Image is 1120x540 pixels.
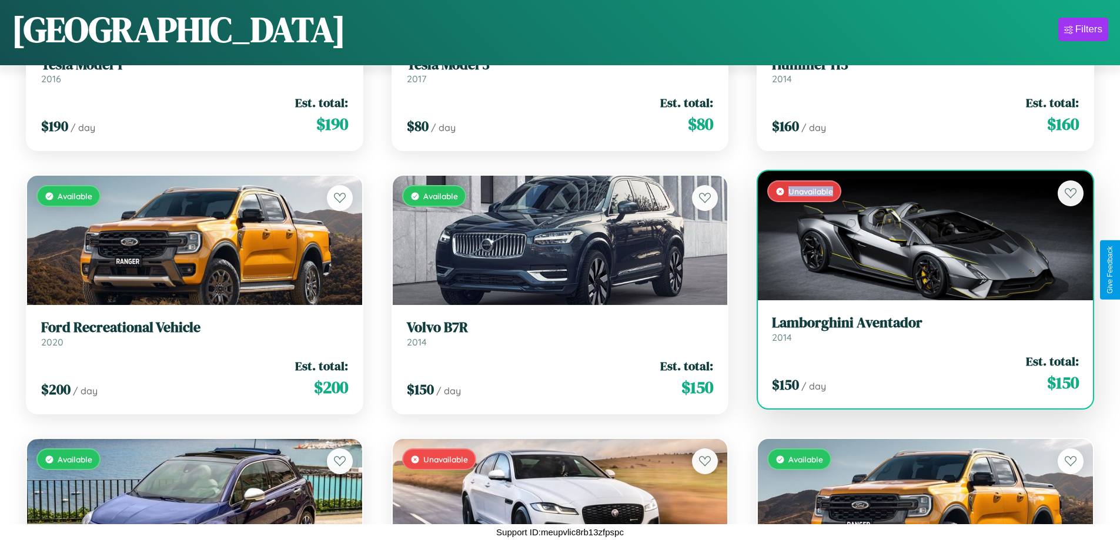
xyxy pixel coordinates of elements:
[772,375,799,394] span: $ 150
[407,319,714,336] h3: Volvo B7R
[1047,112,1079,136] span: $ 160
[788,454,823,464] span: Available
[73,385,98,397] span: / day
[314,375,348,399] span: $ 200
[407,380,434,399] span: $ 150
[423,191,458,201] span: Available
[801,380,826,392] span: / day
[407,73,426,85] span: 2017
[788,186,833,196] span: Unavailable
[41,336,63,348] span: 2020
[407,56,714,85] a: Tesla Model 32017
[12,5,346,53] h1: [GEOGRAPHIC_DATA]
[1047,371,1079,394] span: $ 150
[496,524,624,540] p: Support ID: meupvlic8rb13zfpspc
[681,375,713,399] span: $ 150
[41,380,71,399] span: $ 200
[688,112,713,136] span: $ 80
[41,319,348,336] h3: Ford Recreational Vehicle
[407,116,429,136] span: $ 80
[801,122,826,133] span: / day
[1026,353,1079,370] span: Est. total:
[295,357,348,374] span: Est. total:
[1058,18,1108,41] button: Filters
[1106,246,1114,294] div: Give Feedback
[436,385,461,397] span: / day
[41,73,61,85] span: 2016
[407,319,714,348] a: Volvo B7R2014
[58,454,92,464] span: Available
[772,314,1079,331] h3: Lamborghini Aventador
[660,94,713,111] span: Est. total:
[431,122,456,133] span: / day
[41,319,348,348] a: Ford Recreational Vehicle2020
[772,116,799,136] span: $ 160
[423,454,468,464] span: Unavailable
[407,336,427,348] span: 2014
[772,314,1079,343] a: Lamborghini Aventador2014
[71,122,95,133] span: / day
[1026,94,1079,111] span: Est. total:
[295,94,348,111] span: Est. total:
[772,73,792,85] span: 2014
[41,56,348,85] a: Tesla Model Y2016
[58,191,92,201] span: Available
[772,56,1079,85] a: Hummer H32014
[41,116,68,136] span: $ 190
[1075,24,1102,35] div: Filters
[772,331,792,343] span: 2014
[660,357,713,374] span: Est. total:
[316,112,348,136] span: $ 190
